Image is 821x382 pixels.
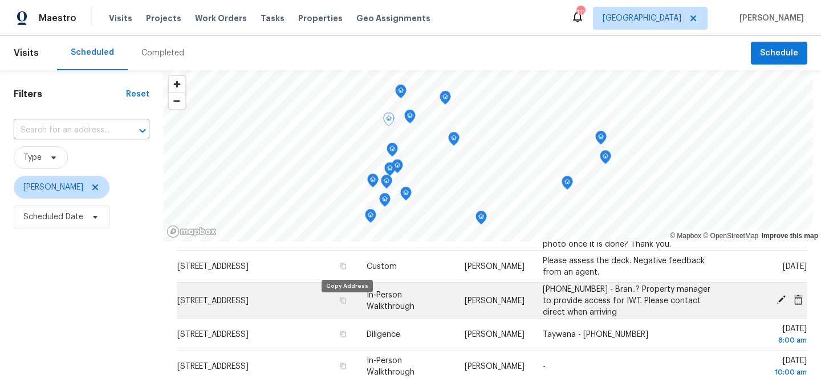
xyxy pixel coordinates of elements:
span: [STREET_ADDRESS] [177,363,249,371]
button: Zoom out [169,93,185,109]
span: Diligence [367,331,400,339]
span: Taywana - [PHONE_NUMBER] [543,331,648,339]
span: HOA VIOLATION on all garbage cans and recycling containers must be stored at the curb. Could you ... [543,206,705,248]
span: Type [23,152,42,163]
span: Tasks [261,14,284,22]
h1: Filters [14,89,126,100]
div: Reset [126,89,149,100]
div: 111 [576,7,584,18]
div: Map marker [475,211,487,228]
span: [PERSON_NAME] [735,13,804,24]
span: In-Person Walkthrough [367,357,414,376]
div: Map marker [367,174,379,191]
div: Scheduled [71,47,114,58]
span: Scheduled Date [23,211,83,223]
a: Mapbox [670,232,701,240]
span: Projects [146,13,181,24]
span: Custom [367,263,397,271]
div: Map marker [440,91,451,108]
span: Geo Assignments [356,13,430,24]
span: [DATE] [732,325,807,346]
div: 8:00 am [732,335,807,346]
span: Schedule [760,46,798,61]
input: Search for an address... [14,122,117,139]
span: [PERSON_NAME] [465,263,525,271]
div: Map marker [595,131,607,148]
span: [GEOGRAPHIC_DATA] [603,13,681,24]
div: Map marker [448,132,460,150]
span: Please assess the deck. Negative feedback from an agent. [543,257,705,276]
div: Map marker [365,209,376,227]
div: Map marker [562,176,573,194]
span: Cancel [790,295,807,305]
span: [PERSON_NAME] [465,296,525,304]
span: Zoom out [169,93,185,109]
button: Copy Address [338,361,348,371]
span: [STREET_ADDRESS] [177,331,249,339]
div: Map marker [395,85,407,102]
div: Map marker [404,110,416,127]
span: [STREET_ADDRESS] [177,296,249,304]
div: Map marker [392,159,403,177]
div: Map marker [387,143,398,160]
span: [PHONE_NUMBER] - Bran..? Property manager to provide access for IWT. Please contact direct when a... [543,285,710,316]
button: Schedule [751,42,807,65]
span: Maestro [39,13,76,24]
span: [PERSON_NAME] [465,331,525,339]
button: Copy Address [338,261,348,271]
span: Properties [298,13,343,24]
a: Mapbox homepage [166,225,217,238]
span: In-Person Walkthrough [367,291,414,310]
div: Map marker [400,187,412,204]
span: [DATE] [783,263,807,271]
button: Zoom in [169,76,185,93]
span: Work Orders [195,13,247,24]
span: [STREET_ADDRESS] [177,263,249,271]
div: Map marker [384,162,396,180]
span: [DATE] [732,357,807,378]
span: - [543,363,546,371]
div: Map marker [383,112,395,130]
div: Completed [141,47,184,59]
span: Edit [773,295,790,305]
div: Map marker [600,150,611,168]
div: 10:00 am [732,367,807,378]
span: Visits [14,41,39,66]
div: Map marker [379,193,391,211]
span: [PERSON_NAME] [465,363,525,371]
button: Copy Address [338,329,348,339]
canvas: Map [163,70,813,242]
div: Map marker [381,175,392,192]
span: Visits [109,13,132,24]
span: [PERSON_NAME] [23,182,83,193]
a: OpenStreetMap [703,232,758,240]
button: Open [135,123,151,139]
a: Improve this map [762,232,818,240]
